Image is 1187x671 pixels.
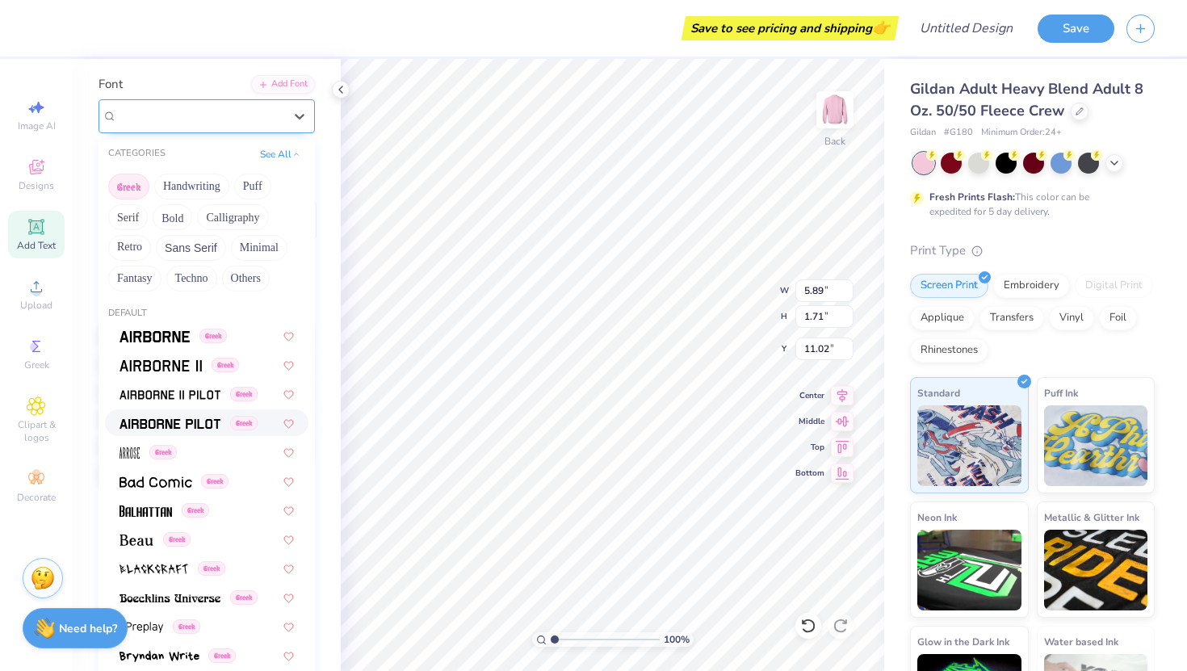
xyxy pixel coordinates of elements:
[201,474,229,489] span: Greek
[120,651,199,662] img: Bryndan Write
[1038,15,1114,43] button: Save
[664,632,690,647] span: 100 %
[917,509,957,526] span: Neon Ink
[120,418,220,430] img: Airborne Pilot
[231,235,287,261] button: Minimal
[24,359,49,371] span: Greek
[230,387,258,401] span: Greek
[1044,530,1148,610] img: Metallic & Glitter Ink
[212,358,239,372] span: Greek
[153,204,192,230] button: Bold
[1099,306,1137,330] div: Foil
[795,390,824,401] span: Center
[1075,274,1153,298] div: Digital Print
[910,338,988,363] div: Rhinestones
[108,174,149,199] button: Greek
[182,503,209,518] span: Greek
[199,329,227,343] span: Greek
[686,16,895,40] div: Save to see pricing and shipping
[251,75,315,94] div: Add Font
[230,590,258,605] span: Greek
[824,134,845,149] div: Back
[795,442,824,453] span: Top
[18,120,56,132] span: Image AI
[154,174,229,199] button: Handwriting
[910,274,988,298] div: Screen Print
[993,274,1070,298] div: Embroidery
[1049,306,1094,330] div: Vinyl
[197,204,268,230] button: Calligraphy
[108,147,166,161] div: CATEGORIES
[981,126,1062,140] span: Minimum Order: 24 +
[907,12,1026,44] input: Untitled Design
[120,476,192,488] img: Bad Comic
[120,360,202,371] img: Airborne II
[120,593,220,604] img: Boecklins Universe
[1044,384,1078,401] span: Puff Ink
[230,416,258,430] span: Greek
[234,174,271,199] button: Puff
[910,306,975,330] div: Applique
[222,266,270,291] button: Others
[1044,633,1118,650] span: Water based Ink
[173,619,200,634] span: Greek
[59,621,117,636] strong: Need help?
[929,191,1015,203] strong: Fresh Prints Flash:
[1044,509,1139,526] span: Metallic & Glitter Ink
[917,530,1021,610] img: Neon Ink
[917,384,960,401] span: Standard
[108,266,161,291] button: Fantasy
[99,75,123,94] label: Font
[19,179,54,192] span: Designs
[929,190,1128,219] div: This color can be expedited for 5 day delivery.
[17,239,56,252] span: Add Text
[819,94,851,126] img: Back
[17,491,56,504] span: Decorate
[108,235,151,261] button: Retro
[795,416,824,427] span: Middle
[120,447,140,459] img: Arrose
[979,306,1044,330] div: Transfers
[917,633,1009,650] span: Glow in the Dark Ink
[1044,405,1148,486] img: Puff Ink
[99,307,315,321] div: Default
[120,564,188,575] img: Blackcraft
[120,622,163,633] img: BPreplay
[198,561,225,576] span: Greek
[8,418,65,444] span: Clipart & logos
[910,241,1155,260] div: Print Type
[163,532,191,547] span: Greek
[120,331,190,342] img: Airborne
[20,299,52,312] span: Upload
[166,266,217,291] button: Techno
[255,146,305,162] button: See All
[795,468,824,479] span: Bottom
[156,235,226,261] button: Sans Serif
[917,405,1021,486] img: Standard
[149,445,177,459] span: Greek
[910,79,1143,120] span: Gildan Adult Heavy Blend Adult 8 Oz. 50/50 Fleece Crew
[108,204,148,230] button: Serif
[944,126,973,140] span: # G180
[910,126,936,140] span: Gildan
[872,18,890,37] span: 👉
[120,535,153,546] img: Beau
[208,648,236,663] span: Greek
[120,389,220,401] img: Airborne II Pilot
[120,505,172,517] img: Balhattan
